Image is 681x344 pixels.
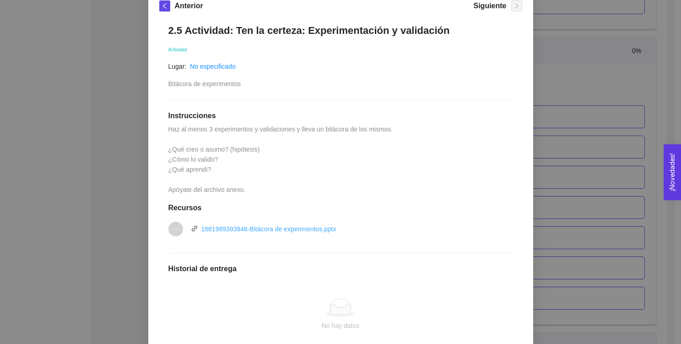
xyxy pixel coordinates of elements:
span: Bitácora de experimentos [168,80,241,87]
h1: Historial de entrega [168,264,513,273]
span: left [160,3,170,9]
h1: Recursos [168,203,513,213]
span: vnd.openxmlformats-officedocument.presentationml.presentation [169,228,183,229]
h1: Instrucciones [168,111,513,120]
a: No especificado [190,63,236,70]
button: right [511,0,522,11]
button: left [159,0,170,11]
h5: Anterior [175,0,203,11]
span: Actividad [168,47,187,52]
article: Lugar: [168,61,187,71]
button: Open Feedback Widget [664,144,681,200]
a: 1661989393946-Bitácora de experimentos.pptx [201,225,336,233]
h1: 2.5 Actividad: Ten la certeza: Experimentación y validación [168,24,513,37]
span: link [191,225,198,232]
div: No hay datos [176,321,506,331]
span: Haz al menos 3 experimentos y validaciones y lleva un bitácora de los mismos. ¿Qué creo o asumo? ... [168,126,395,193]
h5: Siguiente [473,0,506,11]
